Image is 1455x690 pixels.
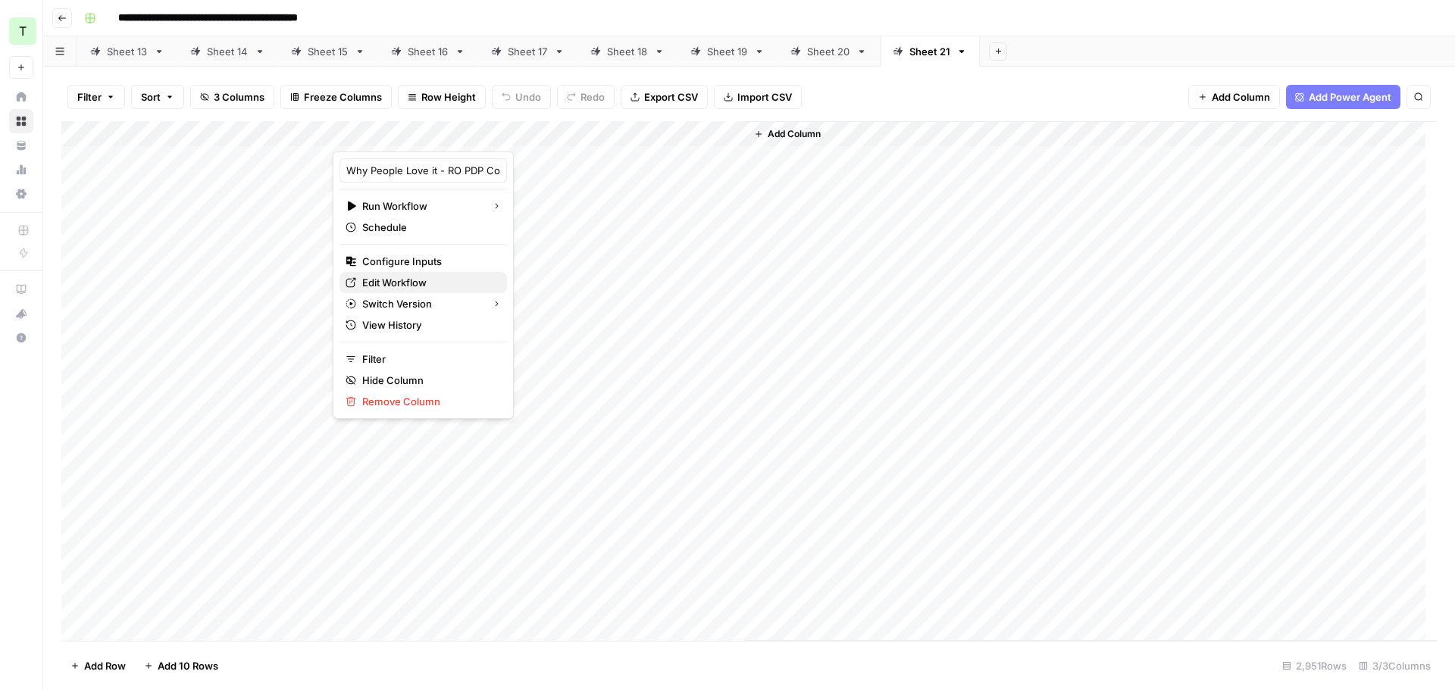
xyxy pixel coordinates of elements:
[362,373,495,388] span: Hide Column
[9,277,33,301] a: AirOps Academy
[158,658,218,673] span: Add 10 Rows
[84,658,126,673] span: Add Row
[748,124,827,144] button: Add Column
[9,326,33,350] button: Help + Support
[621,85,708,109] button: Export CSV
[737,89,792,105] span: Import CSV
[1188,85,1280,109] button: Add Column
[577,36,677,67] a: Sheet 18
[214,89,264,105] span: 3 Columns
[707,44,748,59] div: Sheet 19
[478,36,577,67] a: Sheet 17
[1276,654,1353,678] div: 2,951 Rows
[308,44,349,59] div: Sheet 15
[807,44,850,59] div: Sheet 20
[304,89,382,105] span: Freeze Columns
[508,44,548,59] div: Sheet 17
[362,351,495,367] span: Filter
[280,85,392,109] button: Freeze Columns
[1353,654,1437,678] div: 3/3 Columns
[362,296,480,311] span: Switch Version
[19,22,27,40] span: T
[177,36,278,67] a: Sheet 14
[135,654,227,678] button: Add 10 Rows
[714,85,802,109] button: Import CSV
[278,36,378,67] a: Sheet 15
[492,85,551,109] button: Undo
[557,85,615,109] button: Redo
[398,85,486,109] button: Row Height
[408,44,449,59] div: Sheet 16
[880,36,980,67] a: Sheet 21
[362,394,495,409] span: Remove Column
[607,44,648,59] div: Sheet 18
[61,654,135,678] button: Add Row
[9,301,33,326] button: What's new?
[362,220,495,235] span: Schedule
[580,89,605,105] span: Redo
[207,44,249,59] div: Sheet 14
[9,158,33,182] a: Usage
[378,36,478,67] a: Sheet 16
[909,44,950,59] div: Sheet 21
[9,133,33,158] a: Your Data
[677,36,778,67] a: Sheet 19
[362,275,495,290] span: Edit Workflow
[77,89,102,105] span: Filter
[515,89,541,105] span: Undo
[1212,89,1270,105] span: Add Column
[141,89,161,105] span: Sort
[644,89,698,105] span: Export CSV
[67,85,125,109] button: Filter
[77,36,177,67] a: Sheet 13
[9,109,33,133] a: Browse
[9,12,33,50] button: Workspace: TY SEO Team
[131,85,184,109] button: Sort
[362,198,480,214] span: Run Workflow
[190,85,274,109] button: 3 Columns
[768,127,821,141] span: Add Column
[421,89,476,105] span: Row Height
[778,36,880,67] a: Sheet 20
[107,44,148,59] div: Sheet 13
[9,182,33,206] a: Settings
[9,85,33,109] a: Home
[362,317,495,333] span: View History
[362,254,495,269] span: Configure Inputs
[1286,85,1400,109] button: Add Power Agent
[1309,89,1391,105] span: Add Power Agent
[10,302,33,325] div: What's new?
